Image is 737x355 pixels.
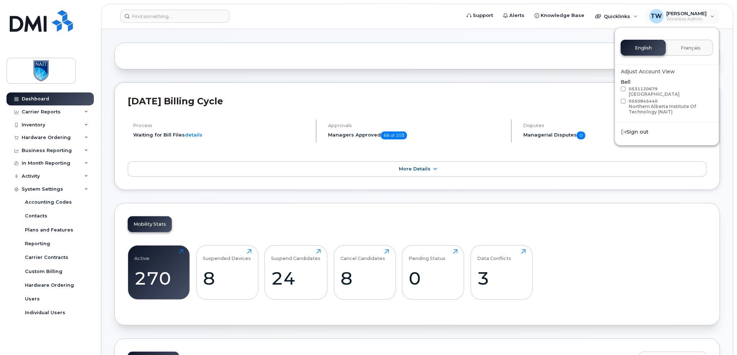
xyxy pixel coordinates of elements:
[473,12,493,19] span: Support
[409,249,458,295] a: Pending Status0
[409,249,446,261] div: Pending Status
[135,249,150,261] div: Active
[498,8,529,23] a: Alerts
[651,12,662,21] span: TW
[271,249,321,261] div: Suspend Candidates
[477,249,511,261] div: Data Conflicts
[644,9,720,23] div: Troy Watson
[621,78,713,116] div: Bell
[590,9,643,23] div: Quicklinks
[667,10,707,16] span: [PERSON_NAME]
[133,123,310,128] h4: Process
[203,249,252,295] a: Suspended Devices8
[629,86,680,97] span: 0531120679
[133,131,310,138] li: Waiting for Bill Files
[328,131,505,139] h5: Managers Approved
[509,12,524,19] span: Alerts
[667,16,707,22] span: Wireless Admin
[462,8,498,23] a: Support
[271,268,321,289] div: 24
[529,8,589,23] a: Knowledge Base
[328,123,505,128] h4: Approvals
[409,268,458,289] div: 0
[203,268,252,289] div: 8
[120,10,230,23] input: Find something...
[135,249,183,295] a: Active270
[399,166,431,172] span: More Details
[185,132,202,138] a: details
[604,13,630,19] span: Quicklinks
[340,268,389,289] div: 8
[477,268,526,289] div: 3
[629,104,711,114] div: Northern Alberta Institute Of Technology (NAIT)
[629,99,711,114] span: 0550845440
[629,91,680,97] div: [GEOGRAPHIC_DATA]
[523,123,707,128] h4: Disputes
[203,249,251,261] div: Suspended Devices
[541,12,584,19] span: Knowledge Base
[128,18,193,29] span: Dashboard
[340,249,385,261] div: Cancel Candidates
[615,125,719,139] div: Sign out
[523,131,707,139] h5: Managerial Disputes
[621,68,713,75] div: Adjust Account View
[340,249,389,295] a: Cancel Candidates8
[128,96,707,107] h2: [DATE] Billing Cycle
[381,131,407,139] span: 66 of 103
[577,131,585,139] span: 0
[135,268,183,289] div: 270
[681,45,701,51] span: Français
[477,249,526,295] a: Data Conflicts3
[271,249,321,295] a: Suspend Candidates24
